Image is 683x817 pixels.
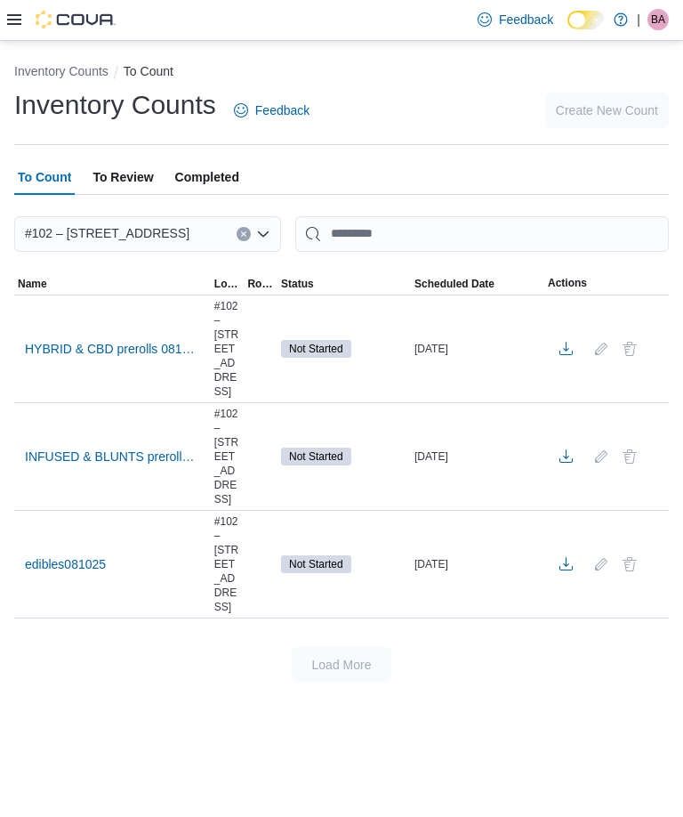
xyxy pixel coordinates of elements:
button: Delete [619,554,640,575]
button: Scheduled Date [411,273,544,295]
a: Feedback [470,2,560,37]
span: Location [214,277,241,291]
span: Create New Count [556,101,658,119]
button: Load More [292,647,391,683]
div: Broadway Admin [647,9,669,30]
a: Feedback [227,93,317,128]
span: HYBRID & CBD prerolls 081025 [25,340,200,358]
span: Scheduled Date [414,277,494,291]
span: Not Started [281,555,351,573]
span: To Count [18,159,71,195]
div: [DATE] [411,554,544,575]
button: HYBRID & CBD prerolls 081025 [18,336,207,362]
button: INFUSED & BLUNTS prerolls 08125 [18,443,207,470]
span: BA [651,9,665,30]
button: Open list of options [256,227,270,241]
button: Name [14,273,211,295]
button: To Count [124,64,173,78]
p: | [637,9,640,30]
button: Clear input [237,227,251,241]
span: Actions [548,276,587,290]
div: [DATE] [411,446,544,467]
button: Edit count details [591,336,612,362]
span: #102 – [STREET_ADDRESS] [214,407,241,506]
h1: Inventory Counts [14,87,216,123]
button: Delete [619,446,640,467]
nav: An example of EuiBreadcrumbs [14,62,669,84]
button: Location [211,273,245,295]
img: Cova [36,11,116,28]
span: Not Started [281,448,351,465]
span: Not Started [289,449,343,465]
button: Inventory Counts [14,64,108,78]
input: This is a search bar. After typing your query, hit enter to filter the results lower in the page. [295,216,669,252]
span: Not Started [289,556,343,572]
span: To Review [92,159,153,195]
button: Delete [619,338,640,360]
button: Status [277,273,411,295]
button: edibles081025 [18,551,113,578]
span: Feedback [499,11,553,28]
button: Rooms [244,273,277,295]
div: [DATE] [411,338,544,360]
button: Create New Count [545,93,669,128]
button: Edit count details [591,443,612,470]
span: INFUSED & BLUNTS prerolls 08125 [25,448,200,465]
span: Not Started [289,341,343,357]
span: Dark Mode [567,29,568,30]
span: Name [18,277,47,291]
input: Dark Mode [567,11,605,29]
span: Status [281,277,314,291]
button: Edit count details [591,551,612,578]
span: edibles081025 [25,555,106,573]
span: Load More [312,656,372,674]
span: Completed [175,159,239,195]
span: #102 – [STREET_ADDRESS] [214,514,241,614]
span: Not Started [281,340,351,358]
span: Feedback [255,101,309,119]
span: #102 – [STREET_ADDRESS] [25,222,189,244]
span: #102 – [STREET_ADDRESS] [214,299,241,399]
span: Rooms [247,277,274,291]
